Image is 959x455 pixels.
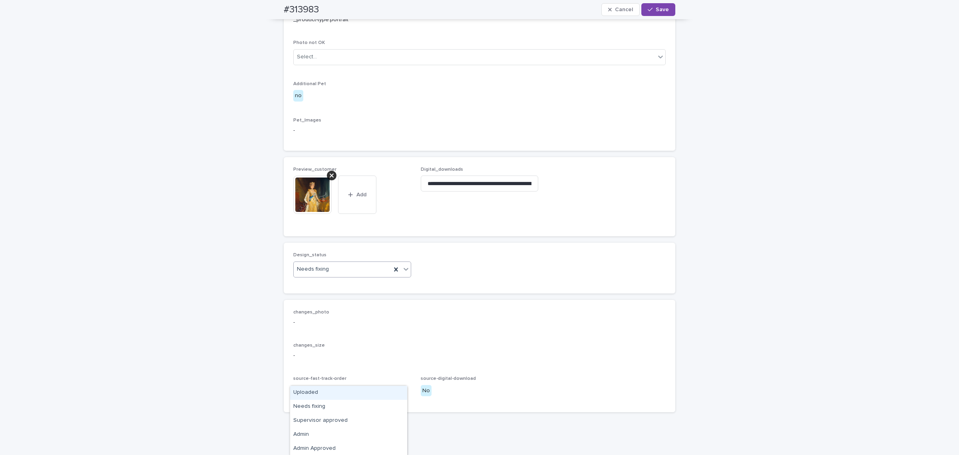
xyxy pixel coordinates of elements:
button: Cancel [601,3,640,16]
span: Preview_customer [293,167,336,172]
span: Needs fixing [297,265,329,273]
span: Design_status [293,253,326,257]
div: No [421,385,432,397]
span: Add [356,192,366,198]
span: Digital_downloads [421,167,463,172]
div: Admin [290,428,407,442]
h2: #313983 [284,4,319,16]
div: Select... [297,53,317,61]
span: changes_size [293,343,325,348]
span: source-digital-download [421,376,476,381]
button: Add [338,176,376,214]
span: source-fast-track-order [293,376,346,381]
span: Cancel [615,7,633,12]
div: no [293,90,303,102]
span: Pet_Images [293,118,321,123]
span: Photo not OK [293,40,325,45]
p: - [293,351,666,360]
div: Needs fixing [290,400,407,414]
span: changes_photo [293,310,329,315]
div: Uploaded [290,386,407,400]
span: Additional Pet [293,82,326,86]
p: - [293,126,666,135]
div: Supervisor approved [290,414,407,428]
span: Save [656,7,669,12]
button: Save [641,3,675,16]
p: - [293,318,666,327]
